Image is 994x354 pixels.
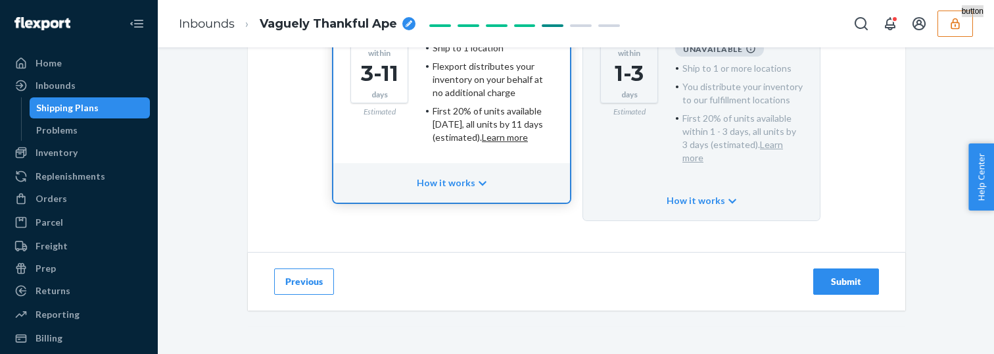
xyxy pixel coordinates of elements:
div: Submit [824,275,868,288]
span: Estimated [364,107,396,116]
a: Inbounds [8,75,150,96]
div: You distribute your inventory to our fulfillment locations [682,80,803,107]
a: Freight [8,236,150,257]
img: Flexport logo [14,17,70,30]
a: Shipping Plans [30,97,151,118]
button: Help Center [968,143,994,211]
div: Freight [35,240,68,253]
div: How it works [333,163,570,203]
div: Units available within days [350,22,408,103]
a: Reporting [8,304,150,325]
div: Replenishments [35,170,105,183]
div: Ship to 1 or more locations [682,62,792,75]
div: Shipping Plans [36,101,99,114]
div: Home [35,57,62,70]
span: Estimated [613,107,646,116]
div: Parcel [35,216,63,229]
a: Problems [30,120,151,141]
div: Billing [35,332,62,345]
button: Open Search Box [848,11,874,37]
div: Flexport distributes your inventory on your behalf at no additional charge [433,60,553,99]
a: Home [8,53,150,74]
div: First 20% of units available within 1 - 3 days, all units by 3 days (estimated). [682,112,803,164]
button: Close Navigation [124,11,150,37]
a: Inbounds [179,16,235,31]
div: Reporting [35,308,80,321]
a: Learn more [482,132,528,143]
a: Parcel [8,212,150,233]
div: Orders [35,192,67,205]
div: Inbounds [35,79,76,92]
a: Billing [8,328,150,349]
a: Orders [8,188,150,209]
a: Replenishments [8,166,150,187]
button: Submit [813,268,879,295]
span: Vaguely Thankful Ape [260,16,397,33]
div: 1-3 [606,59,652,89]
button: Open notifications [877,11,903,37]
div: First 20% of units available [DATE], all units by 11 days (estimated). [433,105,553,144]
ol: breadcrumbs [168,5,426,43]
div: Ship to 1 location [433,41,504,55]
button: Previous [274,268,334,295]
div: Returns [35,284,70,297]
a: Prep [8,258,150,279]
div: How it works [583,181,820,220]
a: Inventory [8,142,150,163]
div: Inventory [35,146,78,159]
div: Unavailable [675,41,764,57]
div: Prep [35,262,56,275]
a: Returns [8,280,150,301]
a: Learn more [682,139,783,163]
div: 3-11 [356,59,402,89]
div: Problems [36,124,78,137]
div: Units available within days [600,22,658,103]
button: Open account menu [906,11,932,37]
